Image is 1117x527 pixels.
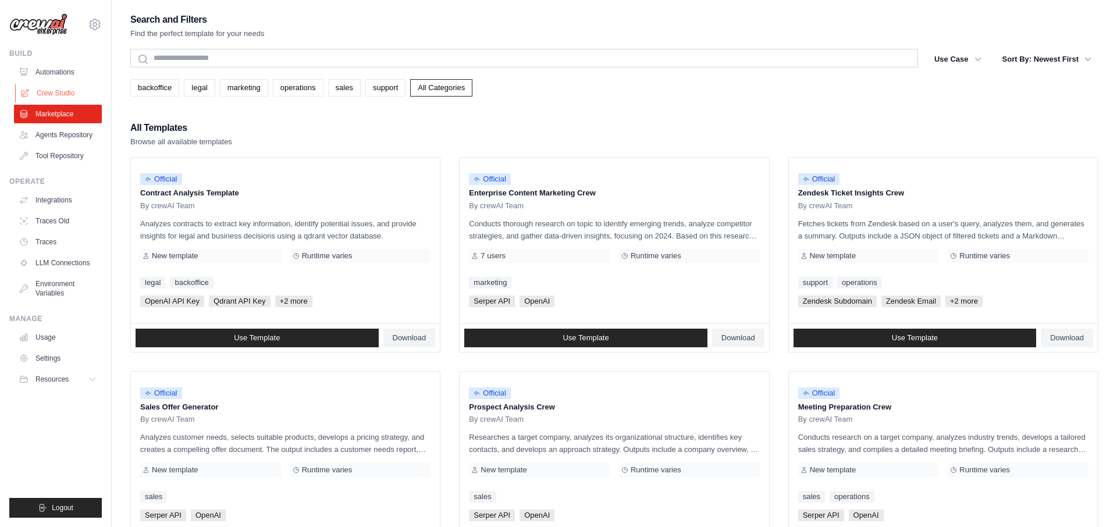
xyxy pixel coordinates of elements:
[892,333,938,343] span: Use Template
[14,275,102,302] a: Environment Variables
[464,329,707,347] a: Use Template
[469,401,759,413] p: Prospect Analysis Crew
[140,431,431,455] p: Analyzes customer needs, selects suitable products, develops a pricing strategy, and creates a co...
[794,329,1037,347] a: Use Template
[1041,329,1093,347] a: Download
[14,105,102,123] a: Marketplace
[140,187,431,199] p: Contract Analysis Template
[140,173,182,185] span: Official
[302,251,353,261] span: Runtime varies
[14,147,102,165] a: Tool Repository
[14,370,102,389] button: Resources
[170,277,213,289] a: backoffice
[469,387,511,399] span: Official
[959,465,1010,475] span: Runtime varies
[1050,333,1084,343] span: Download
[130,136,232,148] p: Browse all available templates
[881,295,941,307] span: Zendesk Email
[469,491,496,503] a: sales
[712,329,764,347] a: Download
[798,295,877,307] span: Zendesk Subdomain
[798,431,1088,455] p: Conducts research on a target company, analyzes industry trends, develops a tailored sales strate...
[140,218,431,242] p: Analyzes contracts to extract key information, identify potential issues, and provide insights fo...
[721,333,755,343] span: Download
[140,491,167,503] a: sales
[14,126,102,144] a: Agents Repository
[798,218,1088,242] p: Fetches tickets from Zendesk based on a user's query, analyzes them, and generates a summary. Out...
[234,333,280,343] span: Use Template
[9,177,102,186] div: Operate
[9,13,67,35] img: Logo
[184,79,215,97] a: legal
[469,431,759,455] p: Researches a target company, analyzes its organizational structure, identifies key contacts, and ...
[849,510,884,521] span: OpenAI
[469,218,759,242] p: Conducts thorough research on topic to identify emerging trends, analyze competitor strategies, a...
[469,277,511,289] a: marketing
[837,277,882,289] a: operations
[393,333,426,343] span: Download
[798,387,840,399] span: Official
[563,333,609,343] span: Use Template
[798,201,853,211] span: By crewAI Team
[383,329,436,347] a: Download
[209,295,271,307] span: Qdrant API Key
[140,415,195,424] span: By crewAI Team
[520,510,554,521] span: OpenAI
[798,187,1088,199] p: Zendesk Ticket Insights Crew
[469,173,511,185] span: Official
[410,79,472,97] a: All Categories
[14,63,102,81] a: Automations
[140,387,182,399] span: Official
[140,401,431,413] p: Sales Offer Generator
[152,251,198,261] span: New template
[220,79,268,97] a: marketing
[302,465,353,475] span: Runtime varies
[9,49,102,58] div: Build
[275,295,312,307] span: +2 more
[130,120,232,136] h2: All Templates
[140,277,165,289] a: legal
[810,465,856,475] span: New template
[830,491,874,503] a: operations
[798,491,825,503] a: sales
[798,510,844,521] span: Serper API
[798,173,840,185] span: Official
[481,465,527,475] span: New template
[481,251,506,261] span: 7 users
[469,510,515,521] span: Serper API
[631,465,681,475] span: Runtime varies
[995,49,1098,70] button: Sort By: Newest First
[520,295,554,307] span: OpenAI
[631,251,681,261] span: Runtime varies
[14,233,102,251] a: Traces
[328,79,361,97] a: sales
[140,510,186,521] span: Serper API
[52,503,73,512] span: Logout
[130,79,179,97] a: backoffice
[130,12,265,28] h2: Search and Filters
[35,375,69,384] span: Resources
[927,49,988,70] button: Use Case
[140,201,195,211] span: By crewAI Team
[469,187,759,199] p: Enterprise Content Marketing Crew
[945,295,983,307] span: +2 more
[15,84,103,102] a: Crew Studio
[140,295,204,307] span: OpenAI API Key
[469,415,524,424] span: By crewAI Team
[136,329,379,347] a: Use Template
[14,328,102,347] a: Usage
[798,415,853,424] span: By crewAI Team
[959,251,1010,261] span: Runtime varies
[14,254,102,272] a: LLM Connections
[798,277,833,289] a: support
[798,401,1088,413] p: Meeting Preparation Crew
[365,79,405,97] a: support
[130,28,265,40] p: Find the perfect template for your needs
[469,201,524,211] span: By crewAI Team
[191,510,226,521] span: OpenAI
[273,79,323,97] a: operations
[9,314,102,323] div: Manage
[152,465,198,475] span: New template
[810,251,856,261] span: New template
[9,498,102,518] button: Logout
